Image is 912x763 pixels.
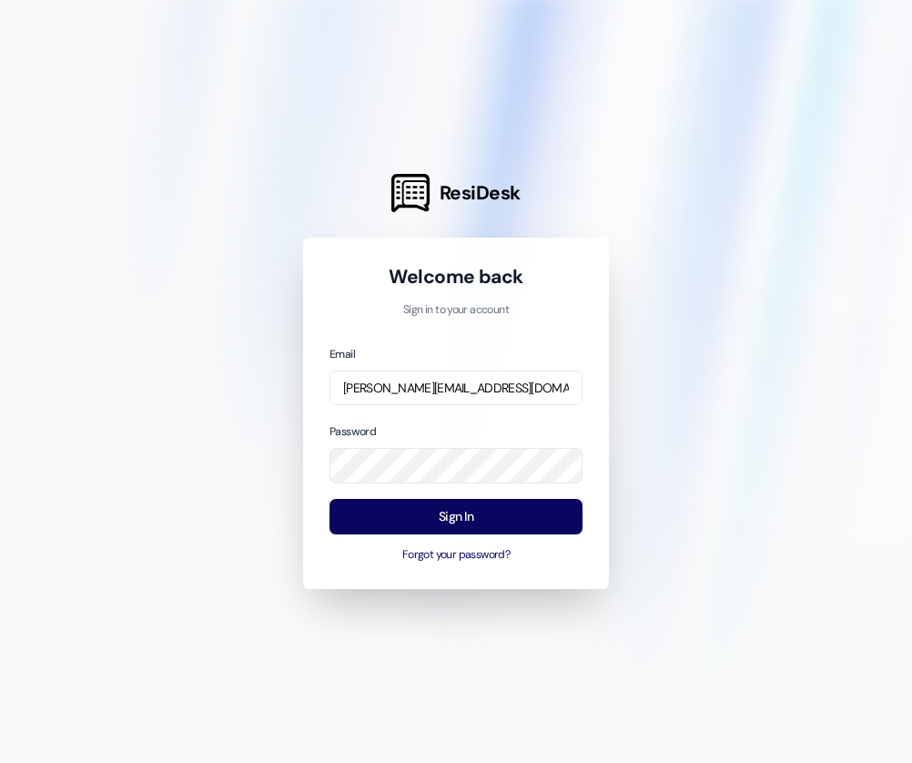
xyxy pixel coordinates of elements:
button: Forgot your password? [329,547,583,564]
p: Sign in to your account [329,302,583,319]
button: Sign In [329,499,583,534]
label: Password [329,424,376,439]
img: ResiDesk Logo [391,174,430,212]
span: ResiDesk [440,180,521,206]
label: Email [329,347,355,361]
h1: Welcome back [329,264,583,290]
input: name@example.com [329,371,583,406]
